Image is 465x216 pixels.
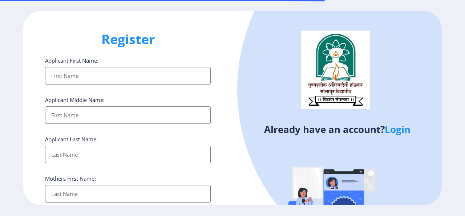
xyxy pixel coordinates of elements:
a: Login [385,123,411,136]
input: Last Name [45,146,211,163]
label: Applicant First Name: [45,57,98,64]
img: logo [301,31,370,109]
label: Mothers First Name: [45,175,96,182]
input: First Name [45,106,211,124]
input: Last Name [45,185,211,203]
label: Applicant Last Name: [45,136,98,143]
input: First Name [45,67,211,85]
h1: Register [45,31,211,48]
label: Applicant Middle Name: [45,96,105,103]
h4: Already have an account? [238,123,436,135]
